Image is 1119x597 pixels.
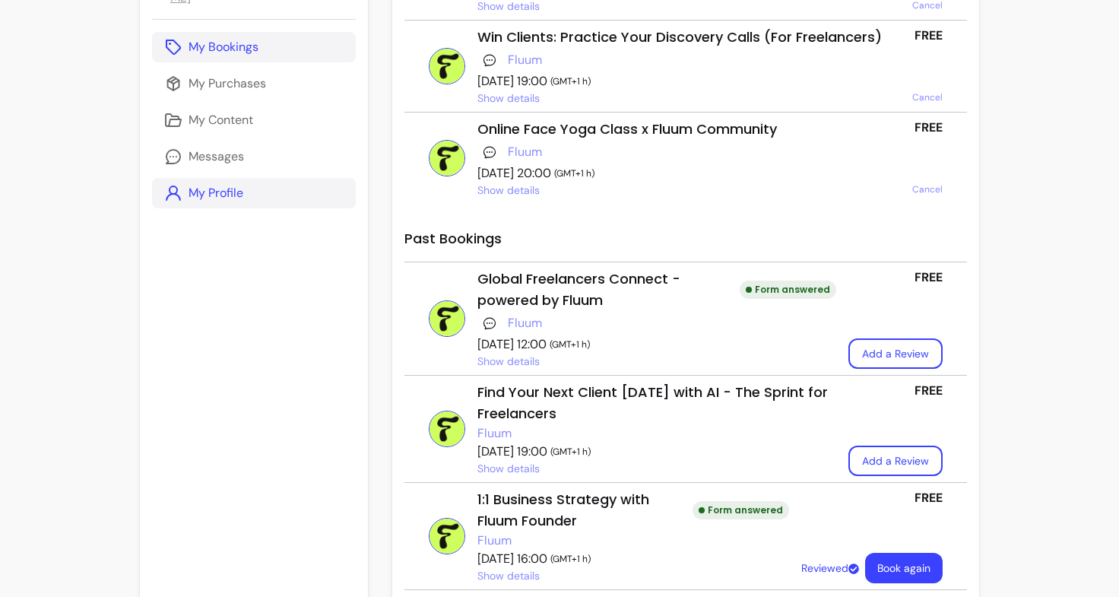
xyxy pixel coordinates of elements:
p: Reviewed [801,560,859,576]
a: Fluum [477,532,512,550]
p: My Bookings [189,38,258,56]
div: 1:1 Business Strategy with Fluum Founder [477,489,789,532]
span: ( GMT+1 h ) [550,553,591,565]
p: [DATE] 12:00 [477,335,836,354]
button: Add a Review [848,446,943,476]
a: My Purchases [152,68,356,99]
span: Click to open Provider profile [508,51,542,69]
a: My Content [152,105,356,135]
h2: Past Bookings [404,228,967,262]
p: FREE [915,27,943,45]
span: ( GMT+1 h ) [550,338,590,351]
p: Messages [189,148,244,166]
img: Picture of Fluum [429,48,465,84]
span: Show details [477,568,540,583]
a: Messages [152,141,356,172]
img: Picture of Fluum [429,411,465,447]
a: My Profile [152,178,356,208]
span: ( GMT+1 h ) [550,75,591,87]
span: Show details [477,354,540,369]
span: Show details [477,91,540,106]
p: [DATE] 19:00 [477,443,836,461]
div: Form answered [740,281,836,299]
span: Click to open Provider profile [508,314,542,332]
p: FREE [915,489,943,507]
span: Click to open Provider profile [477,424,512,443]
p: [DATE] 16:00 [477,550,789,568]
div: Win Clients: Practice Your Discovery Calls (For Freelancers) [477,27,900,48]
img: Picture of Fluum [429,300,465,337]
div: Form answered [693,501,789,519]
p: My Purchases [189,75,266,93]
div: Global Freelancers Connect - powered by Fluum [477,268,836,311]
img: Picture of Fluum [429,518,465,554]
a: Fluum [477,424,512,443]
p: FREE [915,119,943,137]
span: Show details [477,183,540,198]
a: My Bookings [152,32,356,62]
span: Cancel [912,183,943,195]
p: [DATE] 20:00 [477,164,900,183]
a: Fluum [508,314,542,332]
button: Add a Review [848,338,943,369]
img: Picture of Fluum [429,140,465,176]
a: Fluum [508,51,542,69]
p: FREE [915,268,943,287]
span: Show details [477,461,540,476]
p: FREE [915,382,943,400]
span: ( GMT+1 h ) [554,167,594,179]
div: Find Your Next Client [DATE] with AI - The Sprint for Freelancers [477,382,836,424]
a: Fluum [508,143,542,161]
p: My Profile [189,184,243,202]
a: Book again [865,553,943,583]
p: [DATE] 19:00 [477,72,900,91]
span: ( GMT+1 h ) [550,446,591,458]
p: My Content [189,111,253,129]
span: Cancel [912,91,943,103]
span: Click to open Provider profile [477,532,512,550]
span: Click to open Provider profile [508,143,542,161]
div: Online Face Yoga Class x Fluum Community [477,119,900,140]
